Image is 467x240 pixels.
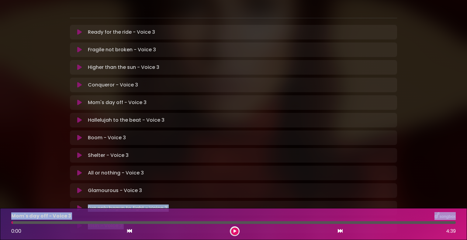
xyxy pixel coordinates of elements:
[88,46,156,53] p: Fragile not broken - Voice 3
[446,228,456,235] span: 4:39
[88,64,159,71] p: Higher than the sun - Voice 3
[88,81,138,89] p: Conqueror - Voice 3
[88,29,155,36] p: Ready for the ride - Voice 3
[88,205,168,212] p: I've only begun to fight - Voice 3
[434,212,456,220] img: songbox-logo-white.png
[11,212,71,220] p: Mom's day off - Voice 3
[88,152,129,159] p: Shelter - Voice 3
[11,228,21,235] span: 0:00
[88,117,164,124] p: Hallelujah to the beat - Voice 3
[88,169,144,177] p: All or nothing - Voice 3
[88,187,142,194] p: Glamourous - Voice 3
[88,99,147,106] p: Mom's day off - Voice 3
[88,134,126,141] p: Boom - Voice 3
